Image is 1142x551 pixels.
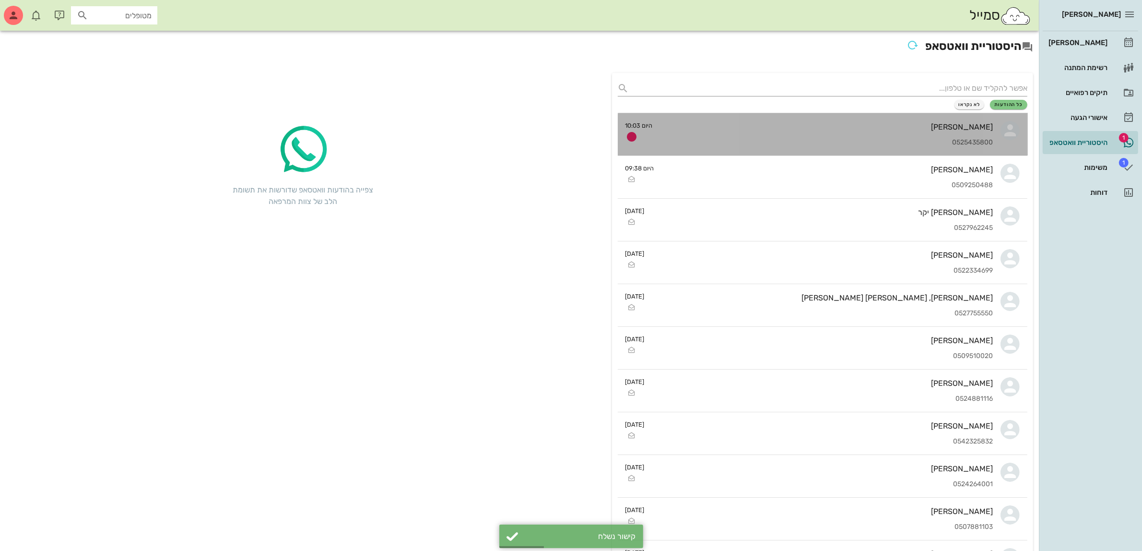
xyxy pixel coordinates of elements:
button: כל ההודעות [990,100,1027,109]
div: 0542325832 [652,438,993,446]
span: [PERSON_NAME] [1062,10,1121,19]
span: תג [1119,158,1129,168]
small: [DATE] [625,420,645,429]
div: 0509250488 [662,181,993,190]
div: 0507881103 [652,523,993,531]
div: סמייל [969,5,1031,26]
div: [PERSON_NAME] [652,464,993,473]
div: [PERSON_NAME] [652,421,993,431]
div: [PERSON_NAME] [652,379,993,388]
input: אפשר להקליד שם או טלפון... [633,81,1028,96]
small: [DATE] [625,505,645,515]
img: SmileCloud logo [1000,6,1031,25]
div: [PERSON_NAME] [660,122,993,132]
div: תיקים רפואיים [1047,89,1107,96]
div: קישור נשלח [523,532,636,541]
a: תיקים רפואיים [1043,81,1138,104]
div: 0524264001 [652,480,993,489]
div: 0509510020 [652,352,993,360]
div: רשימת המתנה [1047,64,1107,72]
small: [DATE] [625,249,645,258]
div: 0527962245 [652,224,993,232]
h2: היסטוריית וואטסאפ [6,36,1033,58]
small: [DATE] [625,206,645,216]
div: [PERSON_NAME] [1047,39,1107,47]
span: תג [1119,133,1129,143]
div: צפייה בהודעות וואטסאפ שדורשות את תשומת הלב של צוות המרפאה [231,184,375,207]
div: [PERSON_NAME] [652,507,993,516]
small: [DATE] [625,463,645,472]
div: 0522334699 [652,267,993,275]
img: whatsapp-icon.2ee8d5f3.png [274,121,332,179]
div: [PERSON_NAME], [PERSON_NAME] [PERSON_NAME] [652,293,993,302]
small: [DATE] [625,335,645,344]
div: [PERSON_NAME] [652,336,993,345]
a: אישורי הגעה [1043,106,1138,129]
div: אישורי הגעה [1047,114,1107,121]
div: משימות [1047,164,1107,171]
a: תגהיסטוריית וואטסאפ [1043,131,1138,154]
a: רשימת המתנה [1043,56,1138,79]
a: דוחות [1043,181,1138,204]
div: היסטוריית וואטסאפ [1047,139,1107,146]
div: 0525435800 [660,139,993,147]
div: [PERSON_NAME] יקר [652,208,993,217]
small: היום 10:03 [625,121,653,130]
a: תגמשימות [1043,156,1138,179]
div: 0527755550 [652,310,993,318]
span: כל ההודעות [994,102,1023,108]
span: תג [28,8,34,13]
a: [PERSON_NAME] [1043,31,1138,54]
div: 0524881116 [652,395,993,403]
small: [DATE] [625,292,645,301]
div: [PERSON_NAME] [652,251,993,260]
button: לא נקראו [954,100,985,109]
small: היום 09:38 [625,164,654,173]
small: [DATE] [625,377,645,386]
div: [PERSON_NAME] [662,165,993,174]
div: דוחות [1047,189,1107,196]
span: לא נקראו [959,102,980,108]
